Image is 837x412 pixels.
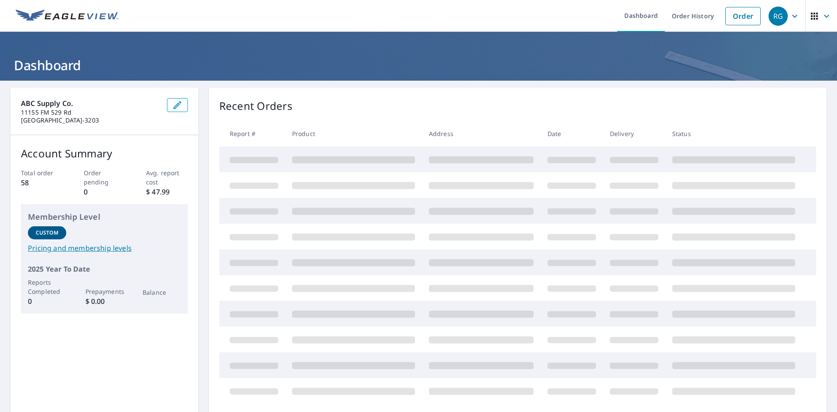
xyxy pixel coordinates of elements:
[725,7,761,25] a: Order
[541,121,603,146] th: Date
[28,211,181,223] p: Membership Level
[665,121,802,146] th: Status
[21,168,63,177] p: Total order
[85,287,124,296] p: Prepayments
[28,278,66,296] p: Reports Completed
[84,187,126,197] p: 0
[603,121,665,146] th: Delivery
[21,116,160,124] p: [GEOGRAPHIC_DATA]-3203
[422,121,541,146] th: Address
[143,288,181,297] p: Balance
[285,121,422,146] th: Product
[146,187,188,197] p: $ 47.99
[21,98,160,109] p: ABC Supply Co.
[84,168,126,187] p: Order pending
[10,56,827,74] h1: Dashboard
[21,109,160,116] p: 11155 FM 529 Rd
[21,177,63,188] p: 58
[219,98,293,114] p: Recent Orders
[28,264,181,274] p: 2025 Year To Date
[28,243,181,253] a: Pricing and membership levels
[219,121,285,146] th: Report #
[28,296,66,306] p: 0
[36,229,58,237] p: Custom
[146,168,188,187] p: Avg. report cost
[769,7,788,26] div: RG
[16,10,119,23] img: EV Logo
[21,146,188,161] p: Account Summary
[85,296,124,306] p: $ 0.00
